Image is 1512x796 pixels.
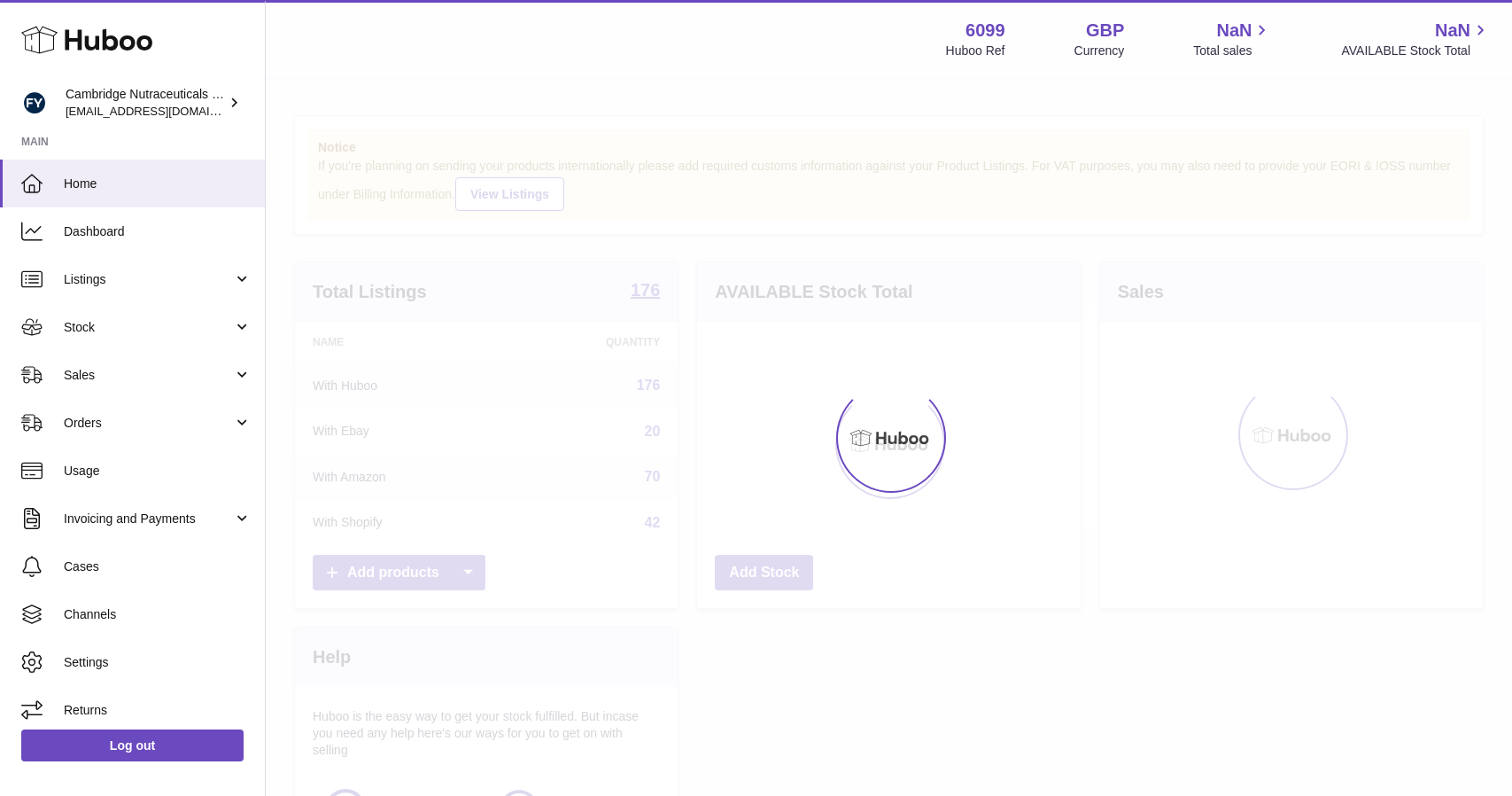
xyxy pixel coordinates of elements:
[64,558,252,575] span: Cases
[64,367,233,384] span: Sales
[1086,19,1124,43] strong: GBP
[1074,43,1125,59] div: Currency
[64,511,233,527] span: Invoicing and Payments
[66,86,225,120] div: Cambridge Nutraceuticals Ltd
[64,223,252,240] span: Dashboard
[1216,19,1252,43] span: NaN
[64,606,252,623] span: Channels
[64,271,233,288] span: Listings
[1193,43,1272,59] span: Total sales
[965,19,1005,43] strong: 6099
[1341,43,1491,59] span: AVAILABLE Stock Total
[21,90,48,116] img: huboo@camnutra.com
[1341,19,1491,59] a: NaN AVAILABLE Stock Total
[66,104,260,118] span: [EMAIL_ADDRESS][DOMAIN_NAME]
[1435,19,1470,43] span: NaN
[64,702,252,719] span: Returns
[946,43,1005,59] div: Huboo Ref
[64,463,252,480] span: Usage
[1193,19,1272,59] a: NaN Total sales
[64,319,233,336] span: Stock
[64,654,252,671] span: Settings
[64,176,252,192] span: Home
[21,730,244,761] a: Log out
[64,415,233,432] span: Orders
